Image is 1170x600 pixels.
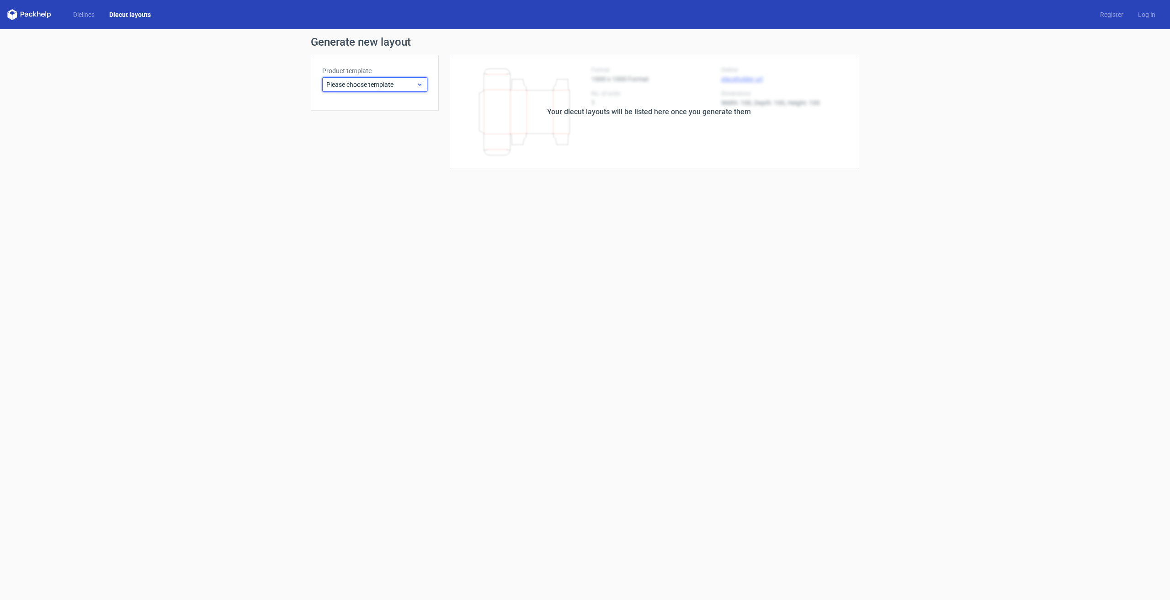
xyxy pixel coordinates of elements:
label: Product template [322,66,427,75]
h1: Generate new layout [311,37,859,48]
div: Your diecut layouts will be listed here once you generate them [547,106,751,117]
span: Please choose template [326,80,416,89]
a: Dielines [66,10,102,19]
a: Log in [1131,10,1163,19]
a: Register [1093,10,1131,19]
a: Diecut layouts [102,10,158,19]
